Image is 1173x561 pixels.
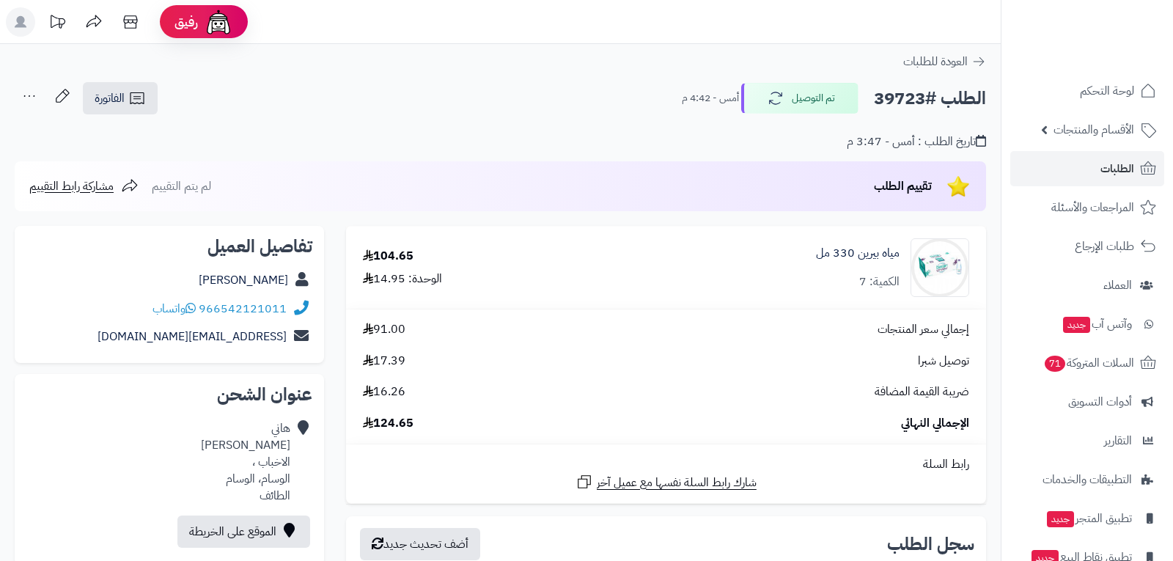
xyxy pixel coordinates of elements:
span: إجمالي سعر المنتجات [878,321,969,338]
img: ai-face.png [204,7,233,37]
h3: سجل الطلب [887,535,974,553]
span: 124.65 [363,415,413,432]
a: أدوات التسويق [1010,384,1164,419]
span: تطبيق المتجر [1045,508,1132,529]
span: التطبيقات والخدمات [1043,469,1132,490]
span: 91.00 [363,321,405,338]
a: واتساب [152,300,196,318]
a: العودة للطلبات [903,53,986,70]
span: العودة للطلبات [903,53,968,70]
a: التطبيقات والخدمات [1010,462,1164,497]
span: الطلبات [1100,158,1134,179]
span: لم يتم التقييم [152,177,211,195]
a: الفاتورة [83,82,158,114]
span: جديد [1047,511,1074,527]
a: المراجعات والأسئلة [1010,190,1164,225]
a: الموقع على الخريطة [177,516,310,548]
h2: الطلب #39723 [874,84,986,114]
div: الوحدة: 14.95 [363,271,442,287]
div: رابط السلة [352,456,980,473]
div: تاريخ الطلب : أمس - 3:47 م [847,133,986,150]
small: أمس - 4:42 م [682,91,739,106]
span: 71 [1045,356,1065,372]
a: 966542121011 [199,300,287,318]
a: تطبيق المتجرجديد [1010,501,1164,536]
a: [PERSON_NAME] [199,271,288,289]
span: رفيق [174,13,198,31]
a: مشاركة رابط التقييم [29,177,139,195]
span: وآتس آب [1062,314,1132,334]
a: السلات المتروكة71 [1010,345,1164,381]
a: الطلبات [1010,151,1164,186]
span: تقييم الطلب [874,177,932,195]
button: تم التوصيل [741,83,858,114]
span: ضريبة القيمة المضافة [875,384,969,400]
span: جديد [1063,317,1090,333]
span: الأقسام والمنتجات [1054,120,1134,140]
a: وآتس آبجديد [1010,307,1164,342]
span: 16.26 [363,384,405,400]
span: الإجمالي النهائي [901,415,969,432]
a: طلبات الإرجاع [1010,229,1164,264]
a: لوحة التحكم [1010,73,1164,109]
span: العملاء [1103,275,1132,296]
span: توصيل شبرا [918,353,969,370]
span: شارك رابط السلة نفسها مع عميل آخر [597,474,757,491]
span: المراجعات والأسئلة [1051,197,1134,218]
h2: عنوان الشحن [26,386,312,403]
a: تحديثات المنصة [39,7,76,40]
div: هاني [PERSON_NAME] الاخباب ، الوسام، الوسام الطائف [201,420,290,504]
span: لوحة التحكم [1080,81,1134,101]
a: التقارير [1010,423,1164,458]
div: 104.65 [363,248,413,265]
a: شارك رابط السلة نفسها مع عميل آخر [576,473,757,491]
a: مياه بيرين 330 مل [816,245,900,262]
a: [EMAIL_ADDRESS][DOMAIN_NAME] [98,328,287,345]
span: التقارير [1104,430,1132,451]
img: 803dbfe6ea8a2b5a6eda5673af35dff272f-90x90.jpg [911,238,968,297]
div: الكمية: 7 [859,274,900,290]
img: logo-2.png [1073,37,1159,67]
a: العملاء [1010,268,1164,303]
span: الفاتورة [95,89,125,107]
h2: تفاصيل العميل [26,238,312,255]
span: السلات المتروكة [1043,353,1134,373]
button: أضف تحديث جديد [360,528,480,560]
span: 17.39 [363,353,405,370]
span: أدوات التسويق [1068,392,1132,412]
span: مشاركة رابط التقييم [29,177,114,195]
span: طلبات الإرجاع [1075,236,1134,257]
